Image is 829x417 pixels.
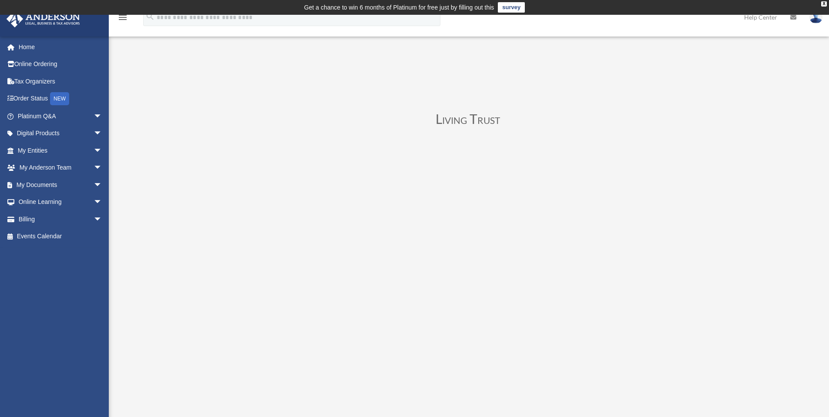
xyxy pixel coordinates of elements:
[6,142,115,159] a: My Entitiesarrow_drop_down
[94,125,111,143] span: arrow_drop_down
[233,143,703,407] iframe: Living Trust Binder Review
[6,38,115,56] a: Home
[4,10,83,27] img: Anderson Advisors Platinum Portal
[821,1,827,7] div: close
[94,159,111,177] span: arrow_drop_down
[94,193,111,211] span: arrow_drop_down
[50,92,69,105] div: NEW
[304,2,494,13] div: Get a chance to win 6 months of Platinum for free just by filling out this
[6,193,115,211] a: Online Learningarrow_drop_down
[6,125,115,142] a: Digital Productsarrow_drop_down
[94,176,111,194] span: arrow_drop_down
[6,228,115,245] a: Events Calendar
[6,90,115,108] a: Order StatusNEW
[6,56,115,73] a: Online Ordering
[6,73,115,90] a: Tax Organizers
[94,142,111,160] span: arrow_drop_down
[145,12,155,21] i: search
[94,210,111,228] span: arrow_drop_down
[117,12,128,23] i: menu
[498,2,525,13] a: survey
[6,176,115,193] a: My Documentsarrow_drop_down
[6,107,115,125] a: Platinum Q&Aarrow_drop_down
[6,210,115,228] a: Billingarrow_drop_down
[94,107,111,125] span: arrow_drop_down
[233,112,703,130] h3: Living Trust
[6,159,115,177] a: My Anderson Teamarrow_drop_down
[117,15,128,23] a: menu
[809,11,822,23] img: User Pic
